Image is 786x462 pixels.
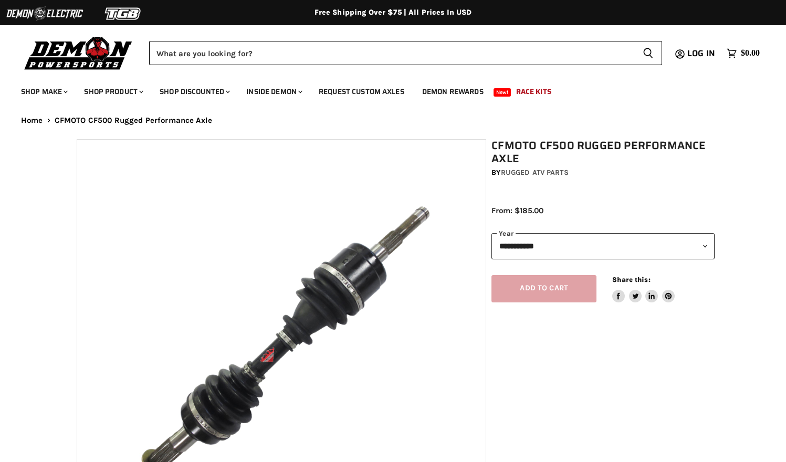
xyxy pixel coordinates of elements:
[13,77,757,102] ul: Main menu
[612,276,650,283] span: Share this:
[152,81,236,102] a: Shop Discounted
[491,206,543,215] span: From: $185.00
[508,81,559,102] a: Race Kits
[634,41,662,65] button: Search
[76,81,150,102] a: Shop Product
[84,4,163,24] img: TGB Logo 2
[501,168,569,177] a: Rugged ATV Parts
[687,47,715,60] span: Log in
[5,4,84,24] img: Demon Electric Logo 2
[683,49,721,58] a: Log in
[55,116,212,125] span: CFMOTO CF500 Rugged Performance Axle
[149,41,662,65] form: Product
[311,81,412,102] a: Request Custom Axles
[491,233,715,259] select: year
[494,88,511,97] span: New!
[612,275,675,303] aside: Share this:
[149,41,634,65] input: Search
[21,34,136,71] img: Demon Powersports
[491,167,715,178] div: by
[13,81,74,102] a: Shop Make
[721,46,765,61] a: $0.00
[414,81,491,102] a: Demon Rewards
[21,116,43,125] a: Home
[491,139,715,165] h1: CFMOTO CF500 Rugged Performance Axle
[741,48,760,58] span: $0.00
[238,81,309,102] a: Inside Demon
